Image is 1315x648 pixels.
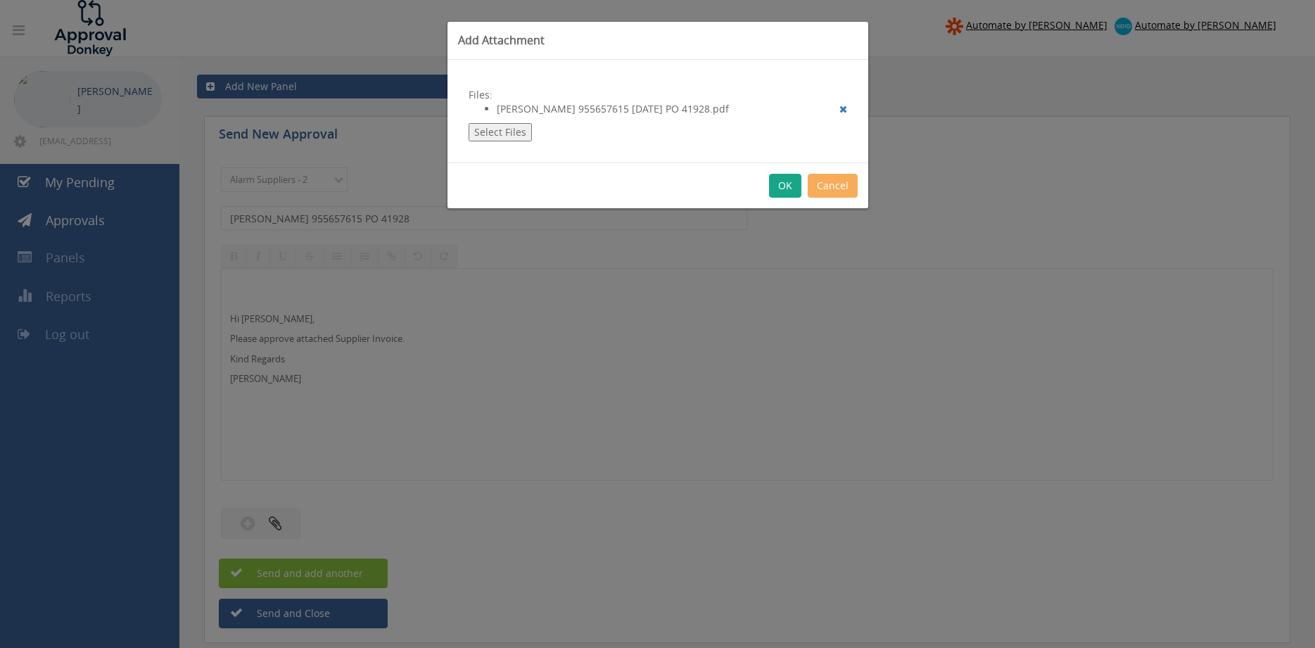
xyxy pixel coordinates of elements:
h3: Add Attachment [458,32,858,49]
li: [PERSON_NAME] 955657615 [DATE] PO 41928.pdf [497,102,847,116]
button: OK [769,174,801,198]
button: Select Files [469,123,532,141]
button: Cancel [808,174,858,198]
div: Files: [447,60,868,163]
